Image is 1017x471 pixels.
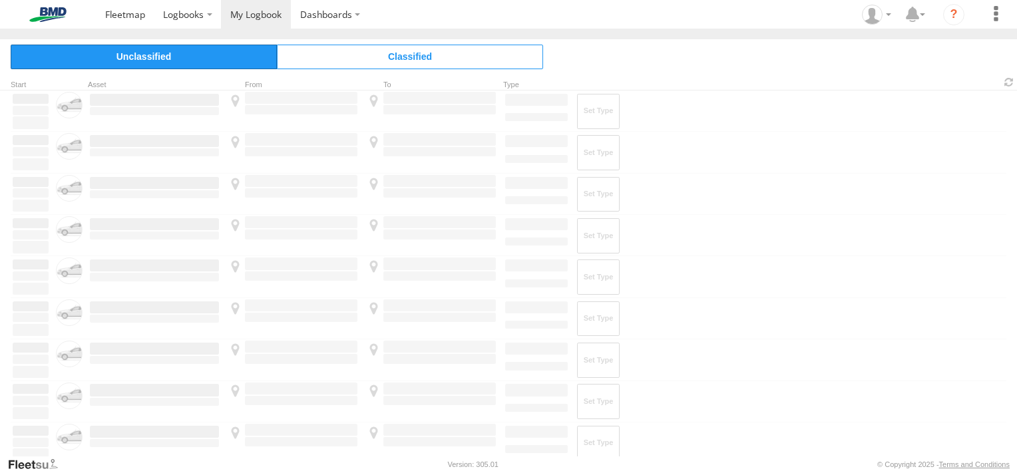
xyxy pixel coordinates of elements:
span: Refresh [1001,76,1017,88]
span: Click to view Classified Trips [277,45,543,69]
div: Stuart Hodgman [857,5,896,25]
span: Click to view Unclassified Trips [11,45,277,69]
div: © Copyright 2025 - [877,460,1010,468]
div: Version: 305.01 [448,460,499,468]
div: To [365,82,498,88]
div: Click to Sort [11,82,51,88]
div: From [226,82,359,88]
div: Type [503,82,570,88]
a: Terms and Conditions [939,460,1010,468]
i: ? [943,4,964,25]
a: Visit our Website [7,458,69,471]
img: bmd-logo.svg [13,7,83,22]
div: Asset [88,82,221,88]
